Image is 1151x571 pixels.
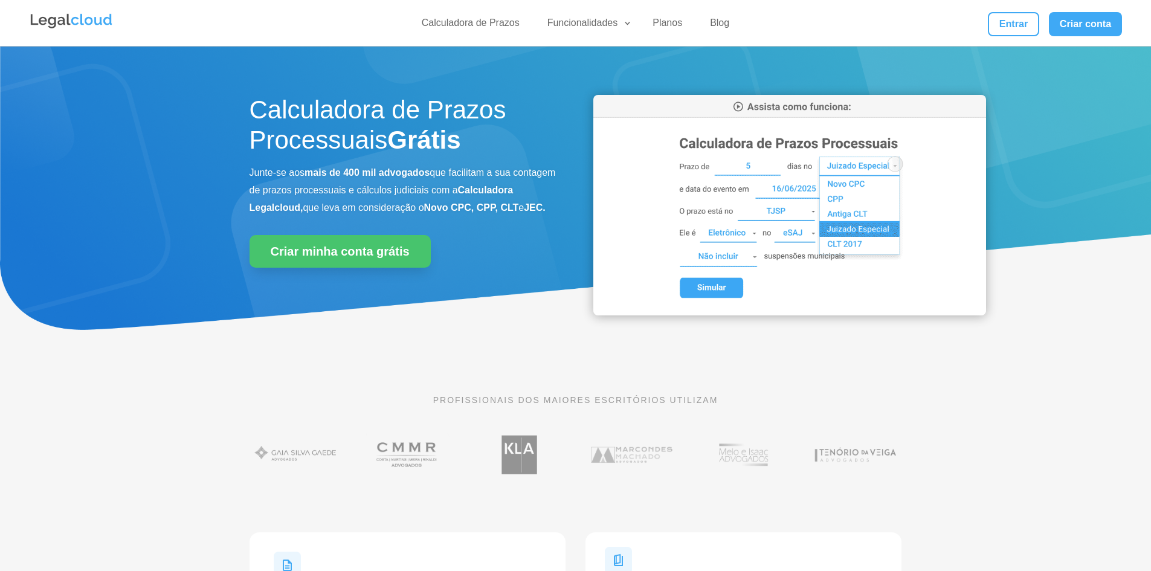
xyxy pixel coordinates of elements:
img: Koury Lopes Advogados [473,429,566,480]
p: Junte-se aos que facilitam a sua contagem de prazos processuais e cálculos judiciais com a que le... [250,164,558,216]
b: Novo CPC, CPP, CLT [424,202,519,213]
a: Criar conta [1049,12,1123,36]
a: Funcionalidades [540,17,633,34]
img: Legalcloud Logo [29,12,114,30]
b: Calculadora Legalcloud, [250,185,514,213]
a: Planos [645,17,689,34]
a: Criar minha conta grátis [250,235,431,268]
img: Marcondes Machado Advogados utilizam a Legalcloud [585,429,678,480]
p: PROFISSIONAIS DOS MAIORES ESCRITÓRIOS UTILIZAM [250,393,902,407]
img: Calculadora de Prazos Processuais da Legalcloud [593,95,986,315]
a: Entrar [988,12,1039,36]
img: Costa Martins Meira Rinaldi Advogados [361,429,454,480]
img: Profissionais do escritório Melo e Isaac Advogados utilizam a Legalcloud [697,429,790,480]
a: Calculadora de Prazos Processuais da Legalcloud [593,307,986,317]
img: Tenório da Veiga Advogados [809,429,901,480]
strong: Grátis [387,126,460,154]
img: Gaia Silva Gaede Advogados Associados [250,429,342,480]
a: Blog [703,17,737,34]
a: Calculadora de Prazos [414,17,527,34]
a: Logo da Legalcloud [29,22,114,32]
b: mais de 400 mil advogados [305,167,430,178]
b: JEC. [524,202,546,213]
h1: Calculadora de Prazos Processuais [250,95,558,162]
